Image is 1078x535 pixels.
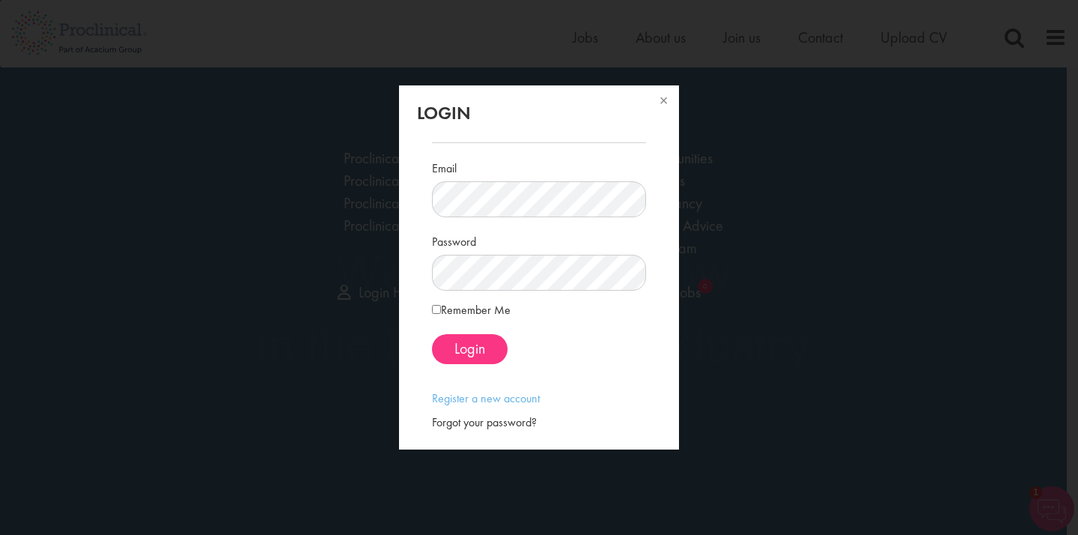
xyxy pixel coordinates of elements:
label: Remember Me [432,302,511,319]
button: Login [432,334,508,364]
label: Password [432,229,476,251]
div: Forgot your password? [432,414,645,432]
label: Email [432,155,457,178]
input: Remember Me [432,305,441,314]
h2: Login [417,103,660,123]
span: Login [454,339,485,358]
a: Register a new account [432,390,540,406]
